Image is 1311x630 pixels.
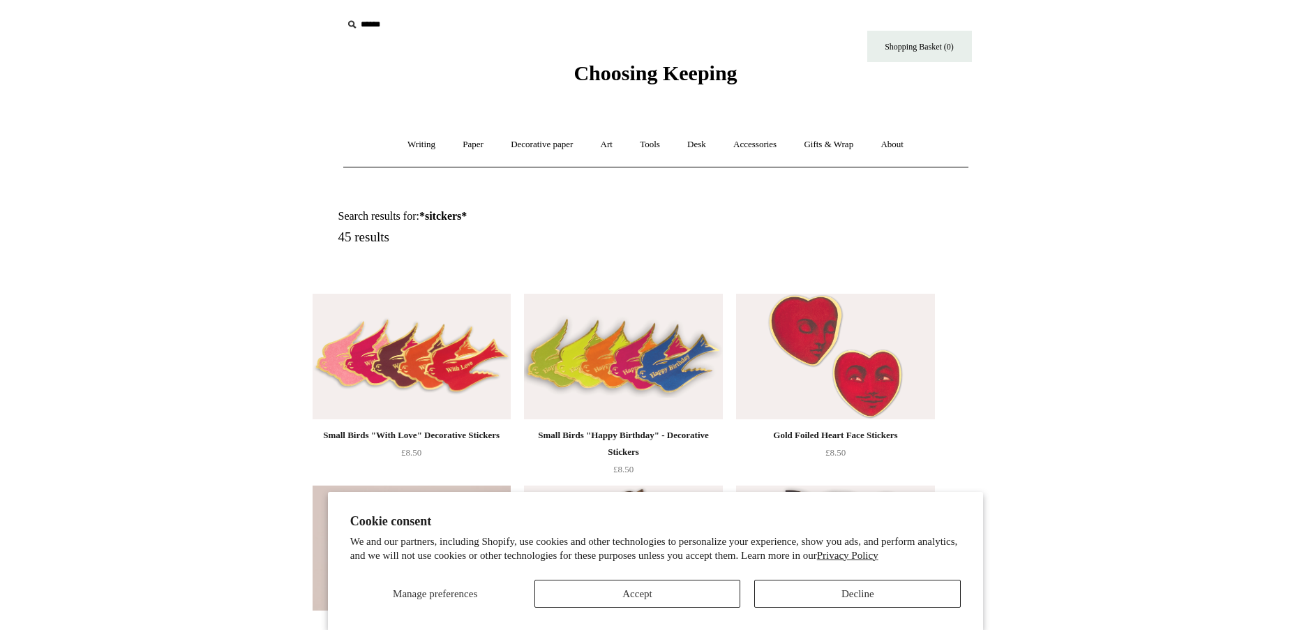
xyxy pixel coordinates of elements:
img: Hissing Cat Decorative Stickers [736,486,934,611]
a: Shopping Basket (0) [867,31,972,62]
h5: 45 results [338,230,672,246]
img: Small Birds "Happy Birthday" - Decorative Stickers [524,294,722,419]
a: Small Birds "Happy Birthday" - Decorative Stickers Small Birds "Happy Birthday" - Decorative Stic... [524,294,722,419]
button: Decline [754,580,961,608]
h2: Cookie consent [350,514,961,529]
span: £8.50 [825,447,846,458]
a: About [868,126,916,163]
p: We and our partners, including Shopify, use cookies and other technologies to personalize your ex... [350,535,961,562]
h1: Search results for: [338,209,672,223]
span: £8.50 [401,447,421,458]
div: Small Birds "Happy Birthday" - Decorative Stickers [527,427,719,460]
img: Gold Foiled Heart Face Stickers [736,294,934,419]
span: Choosing Keeping [574,61,737,84]
a: Small Birds "With Love" Decorative Stickers Small Birds "With Love" Decorative Stickers [313,294,511,419]
div: Small Birds "With Love" Decorative Stickers [316,427,507,444]
a: Gifts & Wrap [791,126,866,163]
a: Small Birds "With Love" Decorative Stickers £8.50 [313,427,511,484]
a: Accessories [721,126,789,163]
a: Choosing Keeping [574,73,737,82]
span: Manage preferences [393,588,477,599]
a: Paper [450,126,496,163]
img: Small Birds "With Love" Decorative Stickers [313,294,511,419]
strong: *sitckers* [419,210,467,222]
div: Gold Foiled Heart Face Stickers [740,427,931,444]
a: Decorative paper [498,126,585,163]
a: Gold Foiled Heart Face Stickers Gold Foiled Heart Face Stickers [736,294,934,419]
a: Cat and Mouse with Cheese Holographic Stickers Cat and Mouse with Cheese Holographic Stickers [524,486,722,611]
img: Cat and Mouse with Cheese Holographic Stickers [524,486,722,611]
img: Cat and Dog Jelly Seal Stickers [313,486,511,611]
a: Desk [675,126,719,163]
a: Tools [627,126,673,163]
a: Small Birds "Happy Birthday" - Decorative Stickers £8.50 [524,427,722,484]
a: Hissing Cat Decorative Stickers Hissing Cat Decorative Stickers [736,486,934,611]
button: Accept [534,580,741,608]
span: £8.50 [613,464,634,474]
a: Cat and Dog Jelly Seal Stickers Cat and Dog Jelly Seal Stickers [313,486,511,611]
a: Art [588,126,625,163]
a: Gold Foiled Heart Face Stickers £8.50 [736,427,934,484]
button: Manage preferences [350,580,520,608]
a: Privacy Policy [817,550,878,561]
a: Writing [395,126,448,163]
